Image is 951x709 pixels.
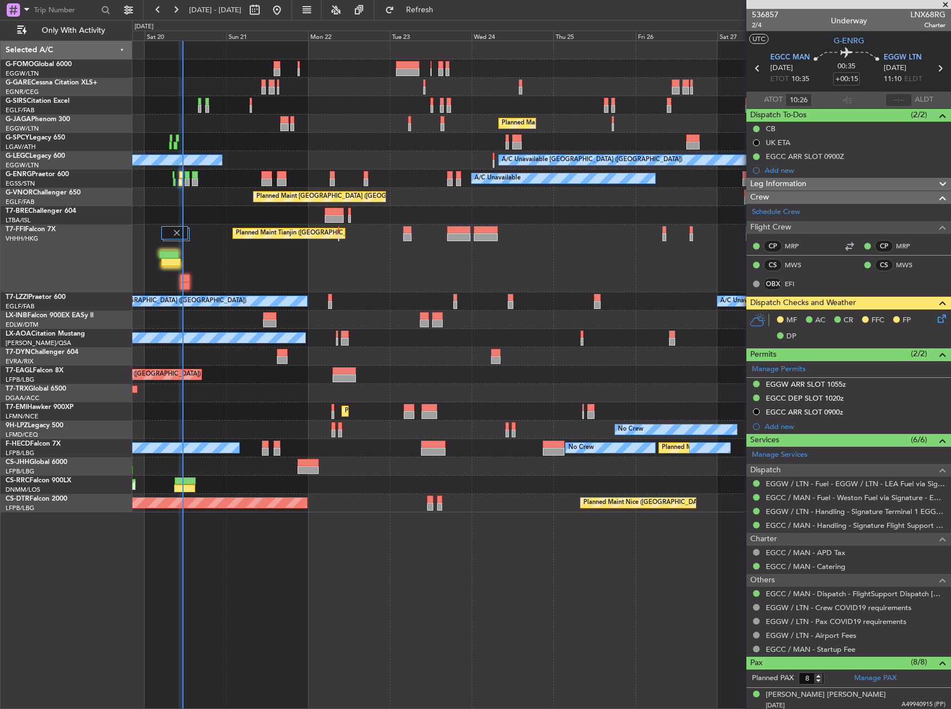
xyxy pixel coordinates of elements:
a: G-SIRSCitation Excel [6,98,70,104]
div: Planned Maint [GEOGRAPHIC_DATA] ([GEOGRAPHIC_DATA]) [662,440,837,456]
span: T7-TRX [6,386,28,392]
span: AC [815,315,825,326]
span: CS-RRC [6,477,29,484]
span: Crew [750,191,769,204]
a: EGCC / MAN - Fuel - Weston Fuel via Signature - EGCC / MAN [766,493,945,502]
a: EVRA/RIX [6,357,33,366]
a: LFPB/LBG [6,467,34,476]
a: EGCC / MAN - APD Tax [766,548,845,557]
span: (2/2) [911,109,927,121]
span: LX-INB [6,312,27,319]
a: G-JAGAPhenom 300 [6,116,70,123]
a: T7-EAGLFalcon 8X [6,367,63,374]
a: EGCC / MAN - Catering [766,562,845,571]
a: MRP [896,241,921,251]
a: Schedule Crew [752,207,800,218]
span: EGCC MAN [770,52,810,63]
a: EFI [785,279,810,289]
span: CS-DTR [6,496,29,502]
span: T7-FFI [6,226,25,233]
div: A/C Unavailable [GEOGRAPHIC_DATA] ([GEOGRAPHIC_DATA]) [502,152,682,168]
a: [PERSON_NAME]/QSA [6,339,71,347]
div: Sat 27 [717,31,799,41]
a: DNMM/LOS [6,486,40,494]
a: EGGW / LTN - Airport Fees [766,631,856,640]
span: F-HECD [6,441,30,447]
span: LNX68RG [910,9,945,21]
a: EGGW/LTN [6,69,39,78]
input: --:-- [885,93,912,107]
input: Trip Number [34,2,98,18]
span: G-ENRG [834,35,864,47]
span: FFC [871,315,884,326]
a: EGLF/FAB [6,106,34,114]
div: Add new [765,422,945,431]
div: Sat 20 [145,31,226,41]
button: UTC [749,34,769,44]
span: LX-AOA [6,331,31,337]
div: CP [764,240,782,252]
a: EGCC / MAN - Dispatch - FlightSupport Dispatch [GEOGRAPHIC_DATA] [766,589,945,598]
span: G-VNOR [6,189,33,196]
a: 9H-LPZLegacy 500 [6,422,63,429]
span: Only With Activity [29,27,117,34]
div: Add new [765,166,945,175]
div: A/C Unavailable [GEOGRAPHIC_DATA] ([GEOGRAPHIC_DATA]) [66,293,246,309]
a: EGGW / LTN - Handling - Signature Terminal 1 EGGW / LTN [766,507,945,516]
a: EGLF/FAB [6,302,34,311]
span: 00:35 [838,61,855,72]
span: ETOT [770,74,789,85]
a: MRP [785,241,810,251]
div: CB [766,124,775,133]
span: (8/8) [911,656,927,668]
div: OBX [764,278,782,290]
a: DGAA/ACC [6,394,39,402]
span: 2/4 [752,21,779,30]
div: UK ETA [766,138,790,147]
span: G-SIRS [6,98,27,104]
a: LFPB/LBG [6,504,34,512]
div: Mon 22 [308,31,390,41]
span: Charter [910,21,945,30]
a: EGNR/CEG [6,88,39,96]
span: Permits [750,348,776,361]
img: gray-close.svg [172,228,182,238]
span: CR [844,315,853,326]
a: EGCC / MAN - Startup Fee [766,645,855,654]
a: CS-RRCFalcon 900LX [6,477,71,484]
div: Sun 21 [226,31,308,41]
a: MWS [785,260,810,270]
span: [DATE] [770,63,793,74]
a: G-VNORChallenger 650 [6,189,81,196]
div: Planned Maint [GEOGRAPHIC_DATA] ([GEOGRAPHIC_DATA]) [256,188,432,205]
div: Planned Maint [GEOGRAPHIC_DATA] ([GEOGRAPHIC_DATA]) [502,115,677,132]
div: No Crew [618,421,643,438]
span: 11:10 [884,74,902,85]
a: LFMN/NCE [6,412,38,421]
span: Charter [750,533,777,546]
a: VHHH/HKG [6,234,38,243]
span: (6/6) [911,434,927,446]
span: Refresh [397,6,443,14]
div: [PERSON_NAME] [PERSON_NAME] [766,690,886,701]
div: A/C Unavailable [474,170,521,187]
div: EGCC DEP SLOT 1020z [766,393,844,403]
span: 10:35 [791,74,809,85]
span: Dispatch [750,464,781,477]
a: EGGW / LTN - Fuel - EGGW / LTN - LEA Fuel via Signature in EGGW [766,479,945,488]
a: F-HECDFalcon 7X [6,441,61,447]
a: Manage PAX [854,673,896,684]
div: Underway [831,15,867,27]
a: T7-BREChallenger 604 [6,208,76,214]
a: T7-FFIFalcon 7X [6,226,56,233]
div: Planned Maint Tianjin ([GEOGRAPHIC_DATA]) [236,225,365,242]
span: T7-EAGL [6,367,33,374]
span: ATOT [764,94,782,106]
span: Services [750,434,779,447]
span: 9H-LPZ [6,422,28,429]
a: G-LEGCLegacy 600 [6,153,65,159]
div: Fri 26 [636,31,717,41]
a: G-FOMOGlobal 6000 [6,61,72,68]
a: Manage Permits [752,364,806,375]
a: G-ENRGPraetor 600 [6,171,69,178]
